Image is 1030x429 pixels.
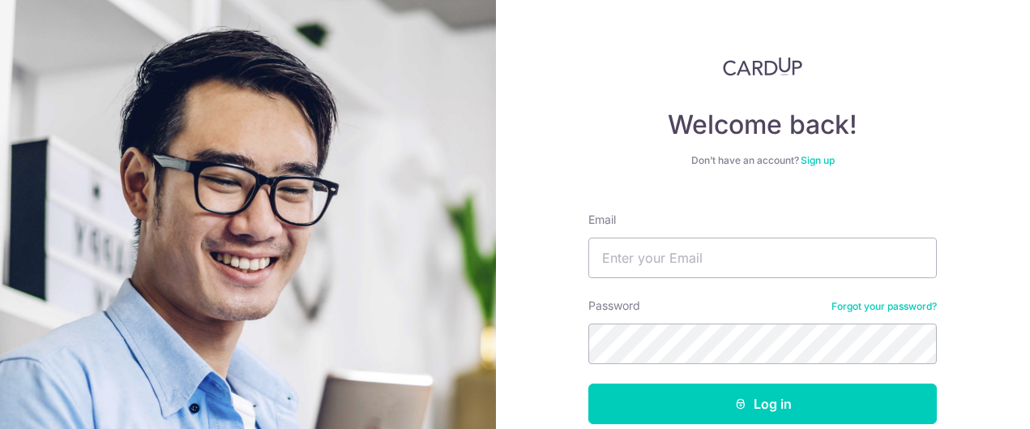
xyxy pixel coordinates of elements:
[588,238,937,278] input: Enter your Email
[588,298,640,314] label: Password
[588,212,616,228] label: Email
[588,384,937,424] button: Log in
[723,57,802,76] img: CardUp Logo
[831,300,937,313] a: Forgot your password?
[588,109,937,141] h4: Welcome back!
[588,154,937,167] div: Don’t have an account?
[801,154,835,166] a: Sign up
